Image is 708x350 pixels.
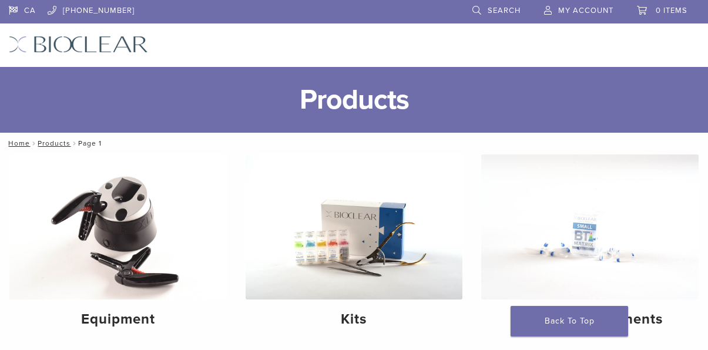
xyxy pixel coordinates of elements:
[71,140,78,146] span: /
[30,140,38,146] span: /
[246,154,463,299] img: Kits
[9,154,227,338] a: Equipment
[255,309,454,330] h4: Kits
[19,309,217,330] h4: Equipment
[491,309,689,330] h4: Reorder Components
[9,36,148,53] img: Bioclear
[656,6,687,15] span: 0 items
[9,154,227,299] img: Equipment
[481,154,699,338] a: Reorder Components
[5,139,30,147] a: Home
[38,139,71,147] a: Products
[511,306,628,336] a: Back To Top
[246,154,463,338] a: Kits
[558,6,613,15] span: My Account
[488,6,521,15] span: Search
[481,154,699,299] img: Reorder Components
